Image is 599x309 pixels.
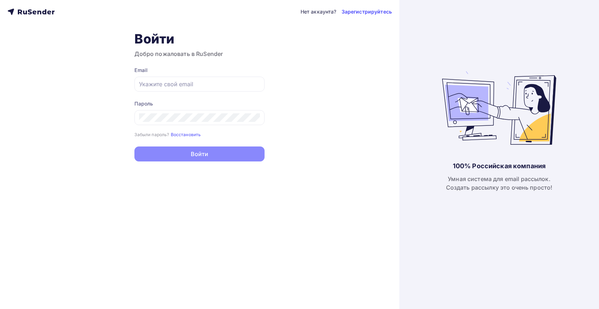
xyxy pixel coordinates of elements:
[301,8,337,15] div: Нет аккаунта?
[134,100,265,107] div: Пароль
[171,132,201,137] small: Восстановить
[134,146,265,161] button: Войти
[453,162,546,170] div: 100% Российская компания
[134,132,169,137] small: Забыли пароль?
[134,31,265,47] h1: Войти
[342,8,392,15] a: Зарегистрируйтесь
[139,80,260,88] input: Укажите свой email
[446,175,553,192] div: Умная система для email рассылок. Создать рассылку это очень просто!
[171,131,201,137] a: Восстановить
[134,50,265,58] h3: Добро пожаловать в RuSender
[134,67,265,74] div: Email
